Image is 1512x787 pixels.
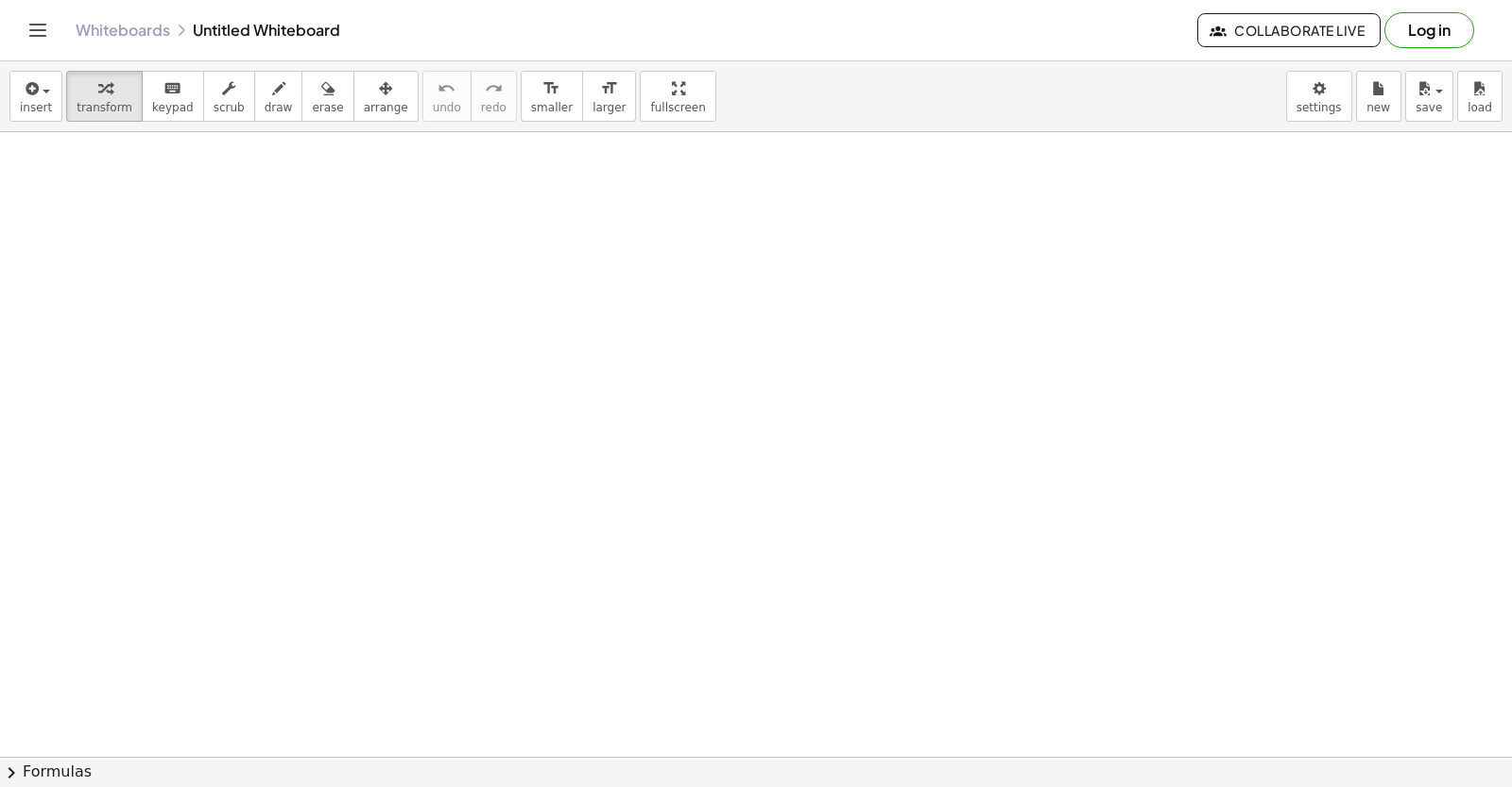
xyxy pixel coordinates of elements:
[353,71,419,122] button: arrange
[1197,13,1381,47] button: Collaborate Live
[433,101,461,114] span: undo
[582,71,636,122] button: format_sizelarger
[1286,71,1352,122] button: settings
[600,77,618,100] i: format_size
[1416,101,1442,114] span: save
[20,101,52,114] span: insert
[1384,12,1474,48] button: Log in
[542,77,560,100] i: format_size
[152,101,194,114] span: keypad
[77,101,132,114] span: transform
[471,71,517,122] button: redoredo
[23,15,53,45] button: Toggle navigation
[312,101,343,114] span: erase
[301,71,353,122] button: erase
[1405,71,1453,122] button: save
[1468,101,1492,114] span: load
[163,77,181,100] i: keyboard
[203,71,255,122] button: scrub
[142,71,204,122] button: keyboardkeypad
[481,101,507,114] span: redo
[214,101,245,114] span: scrub
[364,101,408,114] span: arrange
[1213,22,1365,39] span: Collaborate Live
[531,101,573,114] span: smaller
[438,77,455,100] i: undo
[485,77,503,100] i: redo
[1297,101,1342,114] span: settings
[9,71,62,122] button: insert
[650,101,705,114] span: fullscreen
[265,101,293,114] span: draw
[254,71,303,122] button: draw
[1356,71,1401,122] button: new
[640,71,715,122] button: fullscreen
[66,71,143,122] button: transform
[1366,101,1390,114] span: new
[76,21,170,40] a: Whiteboards
[521,71,583,122] button: format_sizesmaller
[422,71,472,122] button: undoundo
[1457,71,1503,122] button: load
[593,101,626,114] span: larger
